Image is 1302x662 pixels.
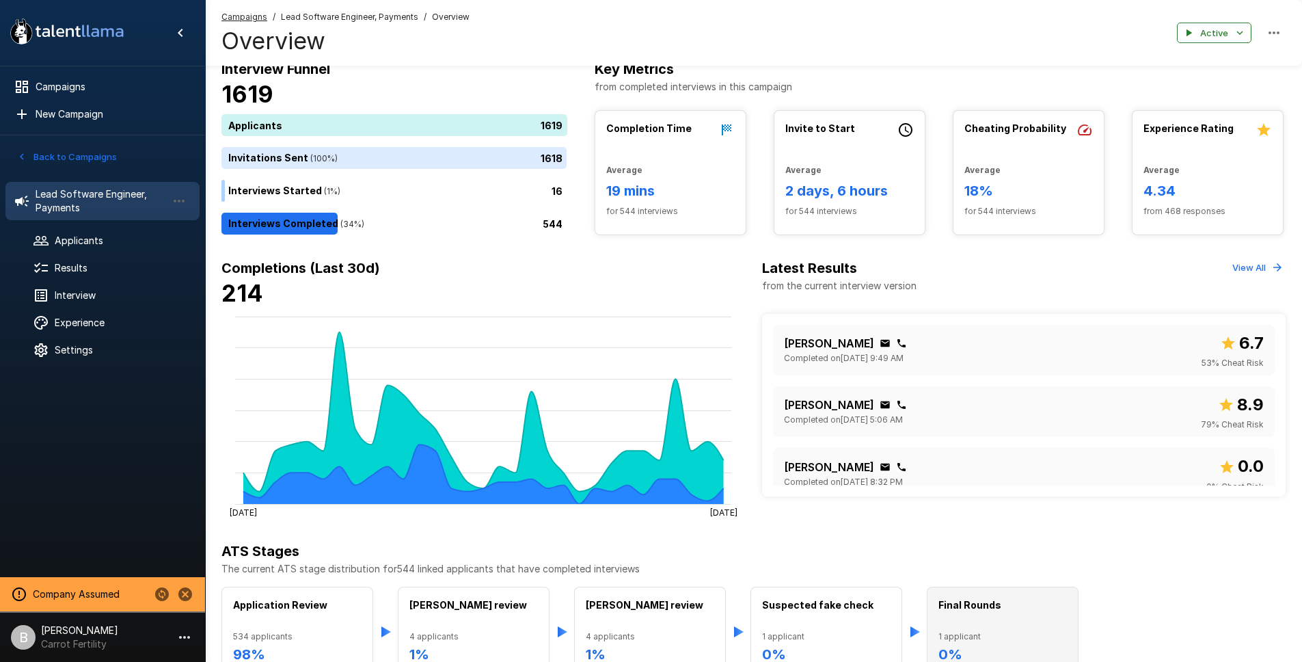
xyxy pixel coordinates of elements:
b: [PERSON_NAME] review [409,599,527,611]
p: 544 [543,217,562,231]
b: Completions (Last 30d) [221,260,380,276]
p: from completed interviews in this campaign [595,80,1286,94]
p: 1619 [541,118,562,133]
b: Invite to Start [785,122,855,134]
u: Campaigns [221,12,267,22]
h6: 19 mins [606,180,735,202]
span: Completed on [DATE] 5:06 AM [784,413,903,427]
b: 1619 [221,80,273,108]
div: Click to copy [880,338,891,349]
h6: 18% [964,180,1093,202]
b: 8.9 [1237,395,1264,414]
button: Active [1177,23,1251,44]
b: Suspected fake check [762,599,873,611]
div: Click to copy [880,462,891,473]
b: Latest Results [762,260,857,276]
span: Completed on [DATE] 9:49 AM [784,352,904,365]
span: for 544 interviews [964,204,1093,218]
div: Click to copy [896,338,907,349]
span: from 468 responses [1143,204,1272,218]
p: [PERSON_NAME] [784,397,874,413]
span: Completed on [DATE] 8:32 PM [784,475,903,489]
span: 1 applicant [938,630,1067,644]
b: Cheating Probability [964,122,1066,134]
h6: 2 days, 6 hours [785,180,914,202]
b: Average [785,165,822,175]
span: Overview [432,10,470,24]
b: Completion Time [606,122,692,134]
span: / [273,10,275,24]
div: Click to copy [880,399,891,410]
span: 534 applicants [233,630,362,644]
b: Application Review [233,599,327,611]
tspan: [DATE] [230,507,257,517]
p: [PERSON_NAME] [784,459,874,475]
span: Overall score out of 10 [1220,330,1264,356]
b: Key Metrics [595,61,674,77]
span: / [424,10,426,24]
span: 1 applicant [762,630,891,644]
button: View All [1229,257,1286,278]
h6: 4.34 [1143,180,1272,202]
tspan: [DATE] [710,507,737,517]
span: 4 applicants [586,630,714,644]
span: 0 % Cheat Risk [1206,480,1264,494]
b: Experience Rating [1143,122,1234,134]
b: 214 [221,279,263,307]
b: 0.0 [1238,456,1264,476]
span: 79 % Cheat Risk [1201,418,1264,432]
p: The current ATS stage distribution for 544 linked applicants that have completed interviews [221,562,1286,576]
b: Average [964,165,1001,175]
b: 6.7 [1239,333,1264,353]
b: Interview Funnel [221,61,330,77]
span: Overall score out of 10 [1218,392,1264,418]
p: 16 [552,184,562,198]
span: for 544 interviews [606,204,735,218]
span: 53 % Cheat Risk [1202,356,1264,370]
span: for 544 interviews [785,204,914,218]
p: 1618 [541,151,562,165]
b: Average [1143,165,1180,175]
b: ATS Stages [221,543,299,559]
div: Click to copy [896,462,907,473]
div: Click to copy [896,399,907,410]
b: Average [606,165,642,175]
b: Final Rounds [938,599,1001,611]
span: 4 applicants [409,630,538,644]
span: Overall score out of 10 [1219,453,1264,479]
b: [PERSON_NAME] review [586,599,703,611]
span: Lead Software Engineer, Payments [281,10,418,24]
p: from the current interview version [762,279,917,293]
h4: Overview [221,27,470,55]
p: [PERSON_NAME] [784,335,874,352]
